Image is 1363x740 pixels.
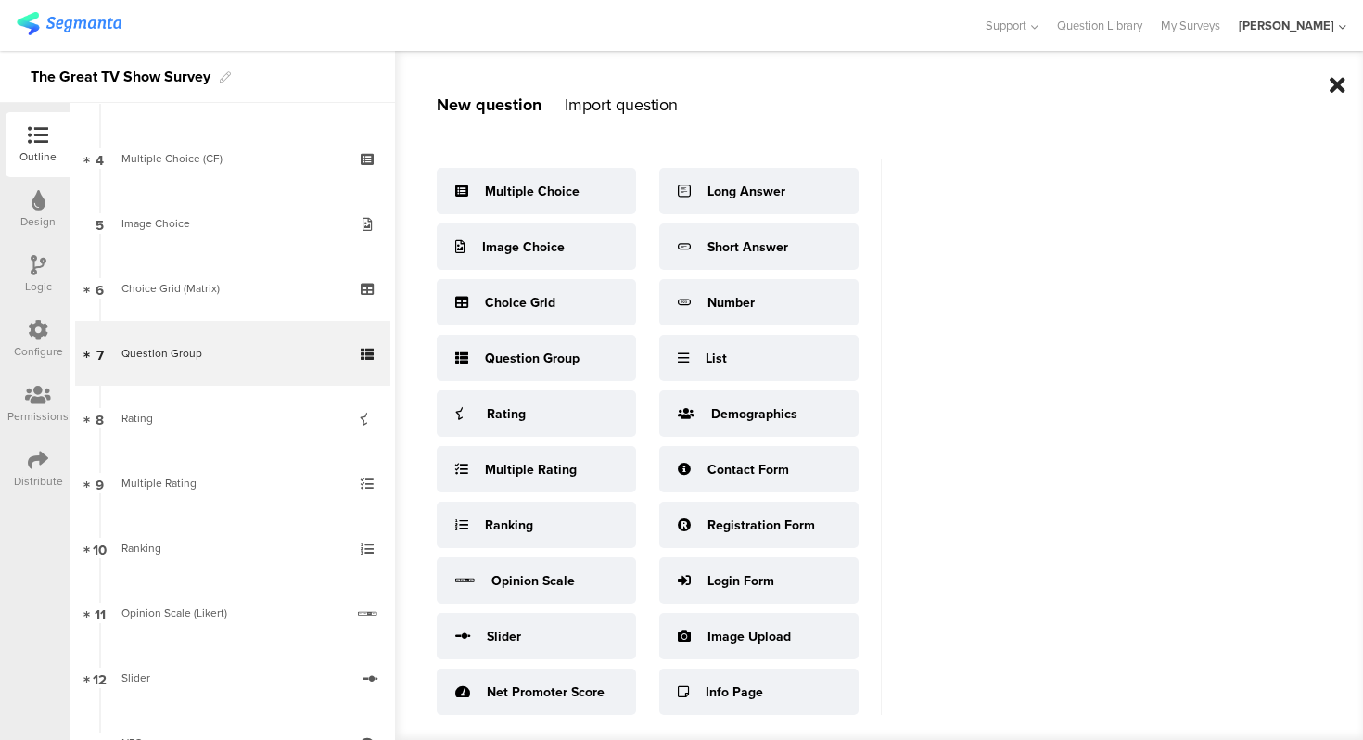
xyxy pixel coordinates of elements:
[707,627,791,646] div: Image Upload
[986,17,1026,34] span: Support
[707,516,815,535] div: Registration Form
[96,148,104,169] span: 4
[437,93,541,117] div: New question
[96,278,104,299] span: 6
[121,149,343,168] div: Multiple Choice (CF)
[487,627,521,646] div: Slider
[485,516,533,535] div: Ranking
[485,460,577,479] div: Multiple Rating
[121,669,349,687] div: Slider
[95,603,106,623] span: 11
[75,126,390,191] a: 4 Multiple Choice (CF)
[121,539,343,557] div: Ranking
[93,538,107,558] span: 10
[487,404,526,424] div: Rating
[487,683,605,702] div: Net Promoter Score
[75,451,390,516] a: 9 Multiple Rating
[75,256,390,321] a: 6 Choice Grid (Matrix)
[121,279,343,298] div: Choice Grid (Matrix)
[96,473,104,493] span: 9
[121,604,344,622] div: Opinion Scale (Likert)
[485,182,580,201] div: Multiple Choice
[707,293,755,313] div: Number
[482,237,565,257] div: Image Choice
[707,571,774,591] div: Login Form
[96,83,104,104] span: 3
[14,343,63,360] div: Configure
[20,213,56,230] div: Design
[17,12,121,35] img: segmanta logo
[706,349,727,368] div: List
[707,460,789,479] div: Contact Form
[121,214,343,233] div: Image Choice
[96,408,104,428] span: 8
[707,182,785,201] div: Long Answer
[31,62,210,92] div: The Great TV Show Survey
[706,683,763,702] div: Info Page
[75,321,390,386] a: 7 Question Group
[25,278,52,295] div: Logic
[75,191,390,256] a: 5 Image Choice
[121,344,343,363] div: Question Group
[485,349,580,368] div: Question Group
[96,343,104,364] span: 7
[75,581,390,645] a: 11 Opinion Scale (Likert)
[7,408,69,425] div: Permissions
[565,93,678,117] div: Import question
[711,404,797,424] div: Demographics
[485,293,555,313] div: Choice Grid
[121,474,343,492] div: Multiple Rating
[1239,17,1334,34] div: [PERSON_NAME]
[19,148,57,165] div: Outline
[707,237,788,257] div: Short Answer
[93,668,107,688] span: 12
[121,409,343,427] div: Rating
[75,516,390,581] a: 10 Ranking
[491,571,575,591] div: Opinion Scale
[96,213,104,234] span: 5
[75,645,390,710] a: 12 Slider
[14,473,63,490] div: Distribute
[75,386,390,451] a: 8 Rating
